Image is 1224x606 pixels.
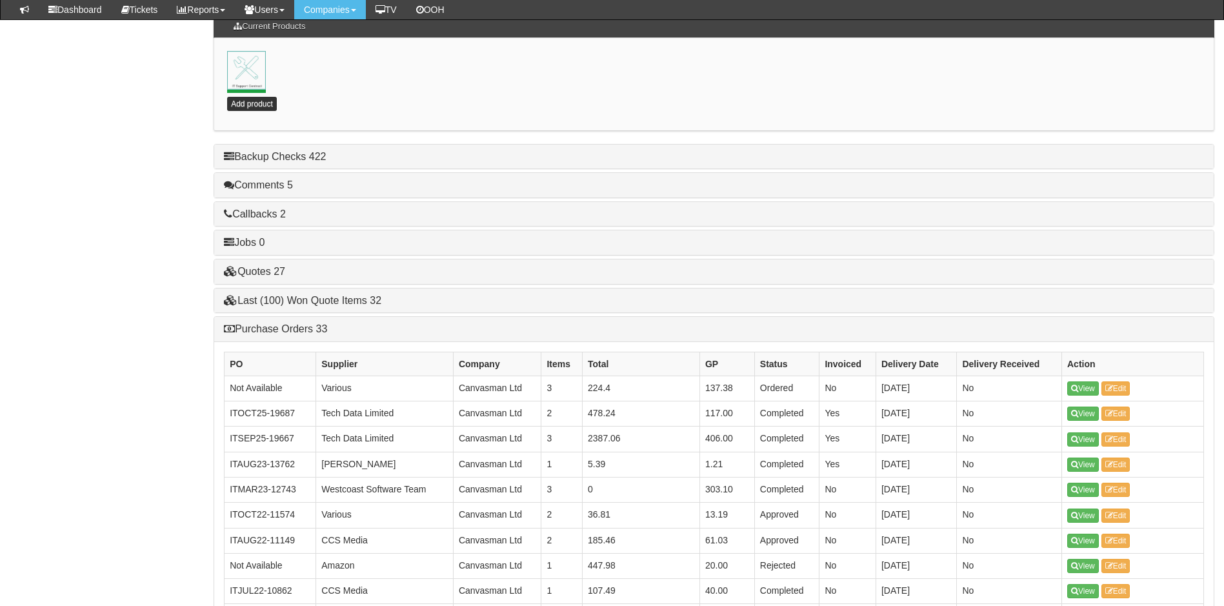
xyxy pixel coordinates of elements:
td: [DATE] [876,528,956,553]
td: [DATE] [876,503,956,528]
td: Canvasman Ltd [453,401,541,427]
td: Tech Data Limited [316,427,454,452]
td: 303.10 [699,477,754,502]
a: Edit [1101,432,1130,447]
td: Not Available [225,553,316,578]
a: View [1067,458,1099,472]
td: [DATE] [876,427,956,452]
td: Tech Data Limited [316,401,454,427]
a: Callbacks 2 [224,208,286,219]
th: Delivery Date [876,352,956,376]
th: Invoiced [819,352,876,376]
td: Canvasman Ltd [453,376,541,401]
th: Items [541,352,583,376]
td: No [819,553,876,578]
td: Canvasman Ltd [453,452,541,477]
td: Yes [819,452,876,477]
td: ITSEP25-19667 [225,427,316,452]
td: 1 [541,579,583,604]
td: Various [316,503,454,528]
a: Edit [1101,509,1130,523]
a: Add product [227,97,277,111]
td: No [957,553,1062,578]
td: No [957,401,1062,427]
td: [DATE] [876,376,956,401]
a: Edit [1101,534,1130,548]
th: Supplier [316,352,454,376]
a: Purchase Orders 33 [224,323,327,334]
td: Canvasman Ltd [453,579,541,604]
th: Company [453,352,541,376]
td: No [957,427,1062,452]
td: Rejected [754,553,819,578]
td: [PERSON_NAME] [316,452,454,477]
td: 406.00 [699,427,754,452]
th: Action [1061,352,1203,376]
td: No [819,503,876,528]
td: 137.38 [699,376,754,401]
td: 2387.06 [583,427,700,452]
td: 478.24 [583,401,700,427]
td: 5.39 [583,452,700,477]
td: Approved [754,528,819,553]
h3: Current Products [227,15,312,37]
td: Canvasman Ltd [453,528,541,553]
th: Status [754,352,819,376]
td: [DATE] [876,553,956,578]
td: 185.46 [583,528,700,553]
td: Various [316,376,454,401]
td: No [957,503,1062,528]
td: Canvasman Ltd [453,553,541,578]
td: 40.00 [699,579,754,604]
td: 20.00 [699,553,754,578]
td: ITMAR23-12743 [225,477,316,502]
td: No [957,376,1062,401]
a: Edit [1101,407,1130,421]
td: 1.21 [699,452,754,477]
a: View [1067,584,1099,598]
td: 2 [541,401,583,427]
td: No [957,452,1062,477]
td: ITAUG23-13762 [225,452,316,477]
img: it-support-contract.png [227,51,266,90]
a: View [1067,483,1099,497]
td: No [957,528,1062,553]
td: ITAUG22-11149 [225,528,316,553]
td: 61.03 [699,528,754,553]
td: 3 [541,427,583,452]
a: IT Support Contract<br> 26th Feb 2020 <br> No to date [227,51,266,90]
th: Delivery Received [957,352,1062,376]
td: Amazon [316,553,454,578]
td: [DATE] [876,452,956,477]
td: 0 [583,477,700,502]
td: 447.98 [583,553,700,578]
td: No [819,528,876,553]
td: [DATE] [876,477,956,502]
td: Yes [819,427,876,452]
td: Completed [754,452,819,477]
td: 13.19 [699,503,754,528]
a: View [1067,559,1099,573]
td: Westcoast Software Team [316,477,454,502]
td: [DATE] [876,401,956,427]
td: ITOCT22-11574 [225,503,316,528]
td: ITJUL22-10862 [225,579,316,604]
td: No [819,579,876,604]
a: Jobs 0 [224,237,265,248]
td: 117.00 [699,401,754,427]
td: Completed [754,579,819,604]
a: Edit [1101,584,1130,598]
a: Backup Checks 422 [224,151,326,162]
td: Canvasman Ltd [453,503,541,528]
a: Quotes 27 [224,266,285,277]
a: Edit [1101,381,1130,396]
td: No [819,477,876,502]
td: Ordered [754,376,819,401]
td: 36.81 [583,503,700,528]
td: No [957,579,1062,604]
td: 107.49 [583,579,700,604]
td: 2 [541,503,583,528]
td: Not Available [225,376,316,401]
td: Yes [819,401,876,427]
a: Last (100) Won Quote Items 32 [224,295,381,306]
